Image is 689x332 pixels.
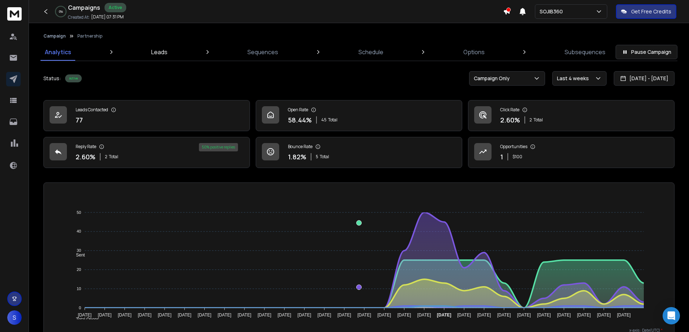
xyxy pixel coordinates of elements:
[298,312,311,318] tspan: [DATE]
[474,75,513,82] p: Campaign Only
[468,100,675,131] a: Click Rate2.60%2Total
[459,43,489,61] a: Options
[277,312,291,318] tspan: [DATE]
[65,74,82,82] div: Active
[238,312,251,318] tspan: [DATE]
[463,48,485,56] p: Options
[565,48,605,56] p: Subsequences
[7,310,22,325] button: S
[105,3,126,12] div: Active
[76,152,95,162] p: 2.60 %
[663,307,680,324] div: Open Intercom Messenger
[158,312,171,318] tspan: [DATE]
[151,48,167,56] p: Leads
[288,115,312,125] p: 58.44 %
[557,75,592,82] p: Last 4 weeks
[77,210,81,215] tspan: 50
[105,154,107,160] span: 2
[247,48,278,56] p: Sequences
[318,312,331,318] tspan: [DATE]
[256,100,462,131] a: Open Rate58.44%45Total
[218,312,231,318] tspan: [DATE]
[557,312,571,318] tspan: [DATE]
[357,312,371,318] tspan: [DATE]
[43,100,250,131] a: Leads Contacted77
[288,144,312,150] p: Bounce Rate
[76,144,96,150] p: Reply Rate
[258,312,271,318] tspan: [DATE]
[377,312,391,318] tspan: [DATE]
[337,312,351,318] tspan: [DATE]
[529,117,532,123] span: 2
[597,312,611,318] tspan: [DATE]
[540,8,566,15] p: SOJIB360
[616,4,676,19] button: Get Free Credits
[71,253,85,258] span: Sent
[76,115,83,125] p: 77
[316,154,318,160] span: 5
[614,71,675,86] button: [DATE] - [DATE]
[71,317,99,322] span: Total Opens
[77,286,81,291] tspan: 10
[77,267,81,272] tspan: 20
[43,33,66,39] button: Campaign
[243,43,282,61] a: Sequences
[198,312,212,318] tspan: [DATE]
[417,312,431,318] tspan: [DATE]
[178,312,191,318] tspan: [DATE]
[500,144,527,150] p: Opportunities
[68,3,100,12] h1: Campaigns
[288,107,308,113] p: Open Rate
[147,43,172,61] a: Leads
[500,107,519,113] p: Click Rate
[138,312,152,318] tspan: [DATE]
[256,137,462,168] a: Bounce Rate1.82%5Total
[77,248,81,253] tspan: 30
[118,312,132,318] tspan: [DATE]
[354,43,388,61] a: Schedule
[199,143,238,151] div: 50 % positive replies
[45,48,71,56] p: Analytics
[320,154,329,160] span: Total
[43,75,61,82] p: Status:
[537,312,551,318] tspan: [DATE]
[109,154,118,160] span: Total
[513,154,522,160] p: $ 100
[59,9,63,14] p: 0 %
[98,312,112,318] tspan: [DATE]
[76,107,108,113] p: Leads Contacted
[468,137,675,168] a: Opportunities1$100
[79,306,81,310] tspan: 0
[91,14,124,20] p: [DATE] 07:31 PM
[533,117,543,123] span: Total
[577,312,591,318] tspan: [DATE]
[78,312,92,318] tspan: [DATE]
[397,312,411,318] tspan: [DATE]
[500,152,503,162] p: 1
[358,48,383,56] p: Schedule
[437,312,451,318] tspan: [DATE]
[68,14,90,20] p: Created At:
[477,312,491,318] tspan: [DATE]
[560,43,610,61] a: Subsequences
[77,229,81,234] tspan: 40
[77,33,102,39] p: Partnership
[517,312,531,318] tspan: [DATE]
[288,152,306,162] p: 1.82 %
[43,137,250,168] a: Reply Rate2.60%2Total50% positive replies
[617,312,631,318] tspan: [DATE]
[328,117,337,123] span: Total
[41,43,76,61] a: Analytics
[631,8,671,15] p: Get Free Credits
[457,312,471,318] tspan: [DATE]
[500,115,520,125] p: 2.60 %
[321,117,327,123] span: 45
[497,312,511,318] tspan: [DATE]
[616,45,677,59] button: Pause Campaign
